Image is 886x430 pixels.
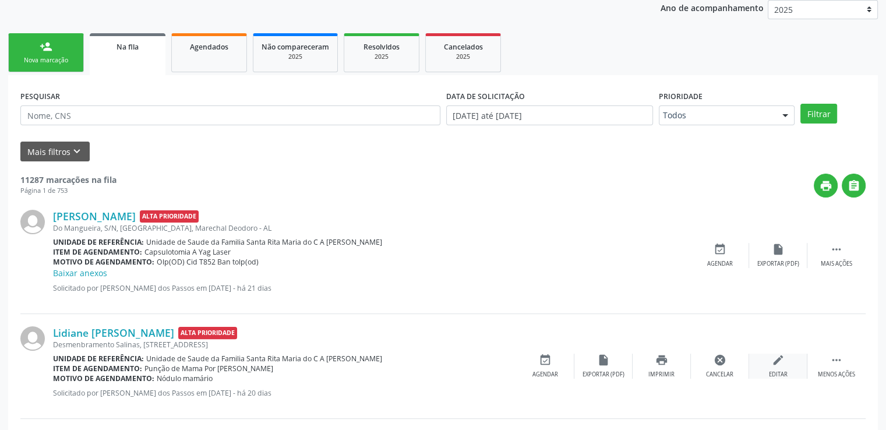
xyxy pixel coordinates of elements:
i: print [820,179,832,192]
i: insert_drive_file [772,243,785,256]
i: edit [772,354,785,366]
span: Cancelados [444,42,483,52]
label: PESQUISAR [20,87,60,105]
input: Selecione um intervalo [446,105,653,125]
span: Não compareceram [262,42,329,52]
img: img [20,210,45,234]
span: Olp(OD) Cid T852 Ban tolp(od) [157,257,259,267]
b: Item de agendamento: [53,364,142,373]
div: Agendar [707,260,733,268]
span: Na fila [117,42,139,52]
div: Imprimir [648,371,675,379]
i: event_available [714,243,726,256]
button:  [842,174,866,198]
input: Nome, CNS [20,105,440,125]
span: Capsulotomia A Yag Laser [144,247,231,257]
a: Baixar anexos [53,267,107,279]
b: Unidade de referência: [53,237,144,247]
div: Desmenbramento Salinas, [STREET_ADDRESS] [53,340,516,350]
a: Lidiane [PERSON_NAME] [53,326,174,339]
div: 2025 [262,52,329,61]
i: cancel [714,354,726,366]
i: print [655,354,668,366]
i: insert_drive_file [597,354,610,366]
div: Exportar (PDF) [583,371,624,379]
i: event_available [539,354,552,366]
label: DATA DE SOLICITAÇÃO [446,87,525,105]
img: img [20,326,45,351]
label: Prioridade [659,87,703,105]
div: 2025 [352,52,411,61]
div: Editar [769,371,788,379]
span: Alta Prioridade [178,327,237,339]
div: 2025 [434,52,492,61]
b: Item de agendamento: [53,247,142,257]
b: Unidade de referência: [53,354,144,364]
span: Agendados [190,42,228,52]
strong: 11287 marcações na fila [20,174,117,185]
div: Nova marcação [17,56,75,65]
p: Solicitado por [PERSON_NAME] dos Passos em [DATE] - há 21 dias [53,283,691,293]
a: [PERSON_NAME] [53,210,136,223]
i: keyboard_arrow_down [70,145,83,158]
div: person_add [40,40,52,53]
span: Todos [663,110,771,121]
span: Resolvidos [363,42,400,52]
b: Motivo de agendamento: [53,373,154,383]
div: Menos ações [818,371,855,379]
button: print [814,174,838,198]
button: Filtrar [800,104,837,124]
div: Mais ações [821,260,852,268]
button: Mais filtroskeyboard_arrow_down [20,142,90,162]
div: Agendar [532,371,558,379]
span: Punção de Mama Por [PERSON_NAME] [144,364,273,373]
div: Exportar (PDF) [757,260,799,268]
p: Solicitado por [PERSON_NAME] dos Passos em [DATE] - há 20 dias [53,388,516,398]
span: Alta Prioridade [140,210,199,223]
span: Nódulo mamário [157,373,213,383]
b: Motivo de agendamento: [53,257,154,267]
span: Unidade de Saude da Familia Santa Rita Maria do C A [PERSON_NAME] [146,354,382,364]
div: Do Mangueira, S/N, [GEOGRAPHIC_DATA], Marechal Deodoro - AL [53,223,691,233]
i:  [848,179,860,192]
i:  [830,354,843,366]
div: Cancelar [706,371,733,379]
i:  [830,243,843,256]
span: Unidade de Saude da Familia Santa Rita Maria do C A [PERSON_NAME] [146,237,382,247]
div: Página 1 de 753 [20,186,117,196]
